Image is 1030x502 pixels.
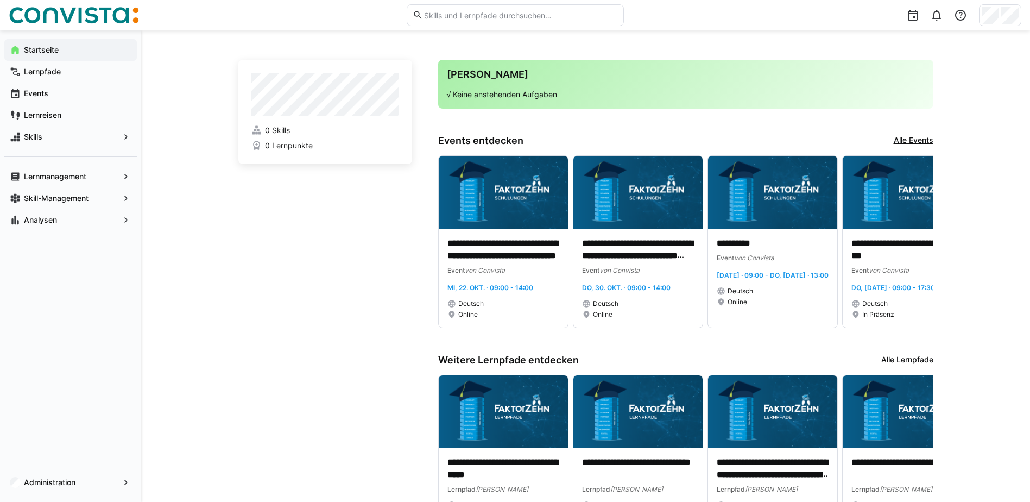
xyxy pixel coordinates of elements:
[447,89,925,100] p: √ Keine anstehenden Aufgaben
[423,10,617,20] input: Skills und Lernpfade durchsuchen…
[843,156,972,229] img: image
[734,254,774,262] span: von Convista
[265,140,313,151] span: 0 Lernpunkte
[439,156,568,229] img: image
[438,354,579,366] h3: Weitere Lernpfade entdecken
[573,375,703,448] img: image
[851,266,869,274] span: Event
[458,310,478,319] span: Online
[869,266,909,274] span: von Convista
[862,310,894,319] span: In Präsenz
[708,156,837,229] img: image
[438,135,523,147] h3: Events entdecken
[599,266,640,274] span: von Convista
[728,298,747,306] span: Online
[582,266,599,274] span: Event
[573,156,703,229] img: image
[582,485,610,493] span: Lernpfad
[717,254,734,262] span: Event
[476,485,528,493] span: [PERSON_NAME]
[717,271,829,279] span: [DATE] · 09:00 - Do, [DATE] · 13:00
[439,375,568,448] img: image
[843,375,972,448] img: image
[881,354,933,366] a: Alle Lernpfade
[251,125,399,136] a: 0 Skills
[880,485,932,493] span: [PERSON_NAME]
[894,135,933,147] a: Alle Events
[862,299,888,308] span: Deutsch
[265,125,290,136] span: 0 Skills
[593,299,618,308] span: Deutsch
[610,485,663,493] span: [PERSON_NAME]
[447,266,465,274] span: Event
[745,485,798,493] span: [PERSON_NAME]
[447,68,925,80] h3: [PERSON_NAME]
[728,287,753,296] span: Deutsch
[851,284,935,292] span: Do, [DATE] · 09:00 - 17:30
[447,284,533,292] span: Mi, 22. Okt. · 09:00 - 14:00
[465,266,505,274] span: von Convista
[447,485,476,493] span: Lernpfad
[851,485,880,493] span: Lernpfad
[458,299,484,308] span: Deutsch
[593,310,612,319] span: Online
[708,375,837,448] img: image
[582,284,671,292] span: Do, 30. Okt. · 09:00 - 14:00
[717,485,745,493] span: Lernpfad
